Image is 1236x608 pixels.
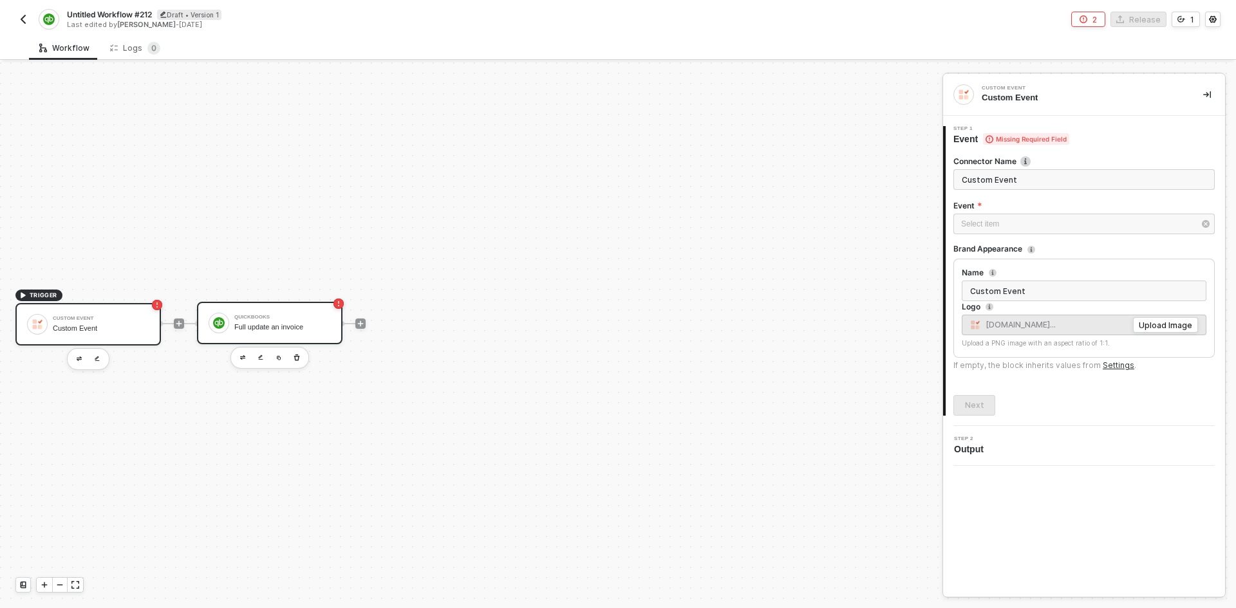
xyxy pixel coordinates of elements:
div: Custom Event [53,316,149,321]
img: integration-icon [958,89,969,100]
button: 2 [1071,12,1105,27]
button: edit-cred [71,351,87,367]
span: Output [954,443,989,456]
span: icon-info [989,269,997,277]
button: copy-block [271,350,286,365]
input: Please enter a name [962,281,1206,301]
span: icon-collapse-right [1203,91,1211,98]
img: icon [213,317,225,329]
img: Account Icon [970,320,980,330]
div: 1 [1190,14,1194,25]
span: icon-error-page [333,299,344,309]
span: [PERSON_NAME] [117,20,176,29]
div: 2 [1092,14,1097,25]
img: integration-icon [43,14,54,25]
label: Connector Name [953,156,1215,167]
div: Step 1Event Missing Required FieldConnector Nameicon-infoEventBrand AppearanceNameLogoAccount Ico... [943,126,1225,416]
div: Logs [110,42,160,55]
div: Name [962,268,984,278]
span: icon-play [41,581,48,589]
span: icon-play [175,320,183,327]
img: edit-cred [77,356,82,361]
div: Upload Image [1139,320,1192,331]
img: edit-cred [240,355,245,360]
div: QuickBooks [234,315,331,320]
span: icon-info [1027,246,1035,253]
span: Upload a PNG image with an aspect ratio of 1:1. [962,339,1110,347]
div: Custom Event [982,92,1183,104]
div: Last edited by - [DATE] [67,20,617,30]
button: edit-cred [235,350,250,365]
span: icon-edit [160,11,167,18]
div: Brand Appearance [953,244,1022,254]
span: icon-error-page [152,300,162,310]
button: 1 [1172,12,1200,27]
button: edit-cred [253,350,268,365]
div: Draft • Version 1 [157,10,221,20]
img: edit-cred [258,355,263,360]
sup: 0 [147,42,160,55]
button: back [15,12,31,27]
button: Next [953,395,995,416]
button: edit-cred [89,351,105,367]
img: back [18,14,28,24]
button: Upload Image [1133,317,1198,333]
span: icon-play [19,291,27,299]
span: Event [953,133,1069,145]
div: Custom Event [53,324,149,333]
span: icon-info [986,303,993,311]
div: Workflow [39,43,89,53]
span: icon-play [357,320,364,327]
span: Step 1 [953,126,1069,131]
span: Step 2 [954,436,989,441]
span: [DOMAIN_NAME]... [970,318,1056,332]
img: icon-info [1020,156,1031,167]
input: Enter description [953,169,1215,190]
img: copy-block [276,355,281,360]
span: icon-versioning [1177,15,1185,23]
span: icon-minus [56,581,64,589]
span: icon-error-page [1080,15,1087,23]
a: Settings [1103,360,1134,370]
span: icon-expand [71,581,79,589]
div: Full update an invoice [234,323,331,331]
span: TRIGGER [30,290,57,300]
div: Custom Event [982,86,1175,91]
span: Untitled Workflow #212 [67,9,152,20]
span: Missing Required Field [983,133,1069,145]
button: Release [1110,12,1166,27]
div: Logo [962,302,980,312]
span: icon-settings [1209,15,1217,23]
img: edit-cred [95,356,100,362]
div: If empty, the block inherits values from . [953,360,1136,371]
label: Event [953,200,1215,211]
img: icon [32,318,43,330]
